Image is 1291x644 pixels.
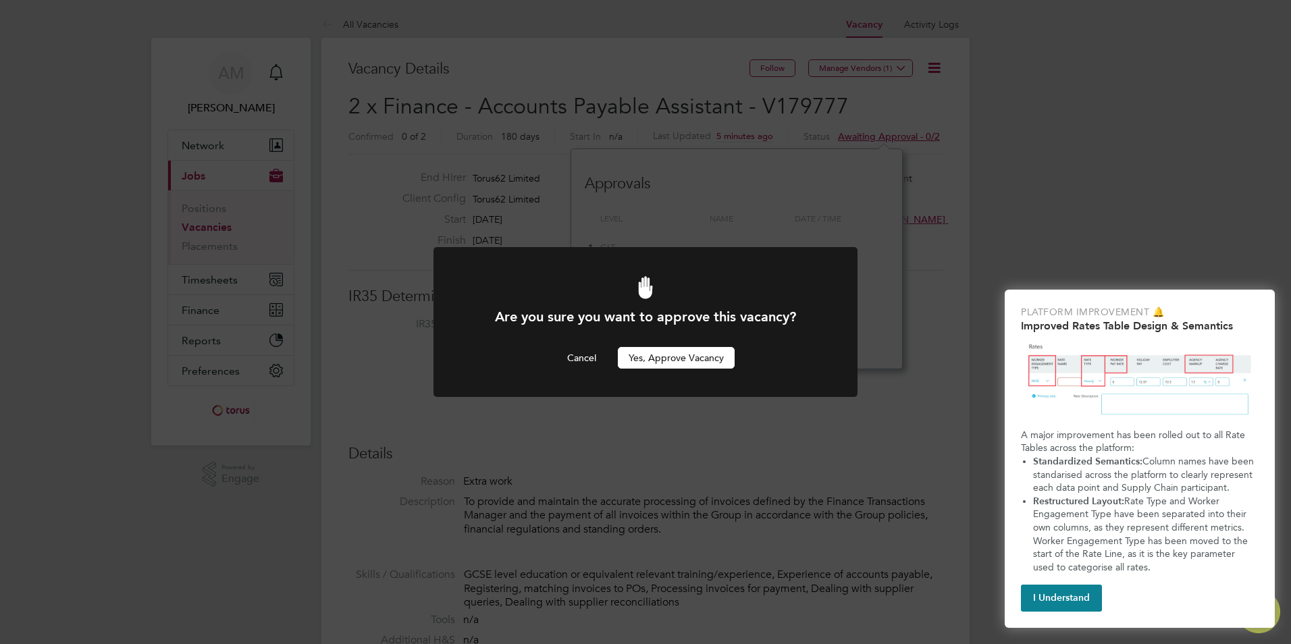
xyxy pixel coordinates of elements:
span: Column names have been standarised across the platform to clearly represent each data point and S... [1033,456,1257,493]
h1: Are you sure you want to approve this vacancy? [470,308,821,325]
div: Improved Rate Table Semantics [1005,290,1275,628]
strong: Standardized Semantics: [1033,456,1142,467]
button: I Understand [1021,585,1102,612]
p: Platform Improvement 🔔 [1021,306,1259,319]
strong: Restructured Layout: [1033,495,1124,507]
button: Yes, Approve Vacancy [618,347,735,369]
img: Updated Rates Table Design & Semantics [1021,338,1259,423]
button: Cancel [556,347,607,369]
h2: Improved Rates Table Design & Semantics [1021,319,1259,332]
p: A major improvement has been rolled out to all Rate Tables across the platform: [1021,429,1259,455]
span: Rate Type and Worker Engagement Type have been separated into their own columns, as they represen... [1033,495,1250,573]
